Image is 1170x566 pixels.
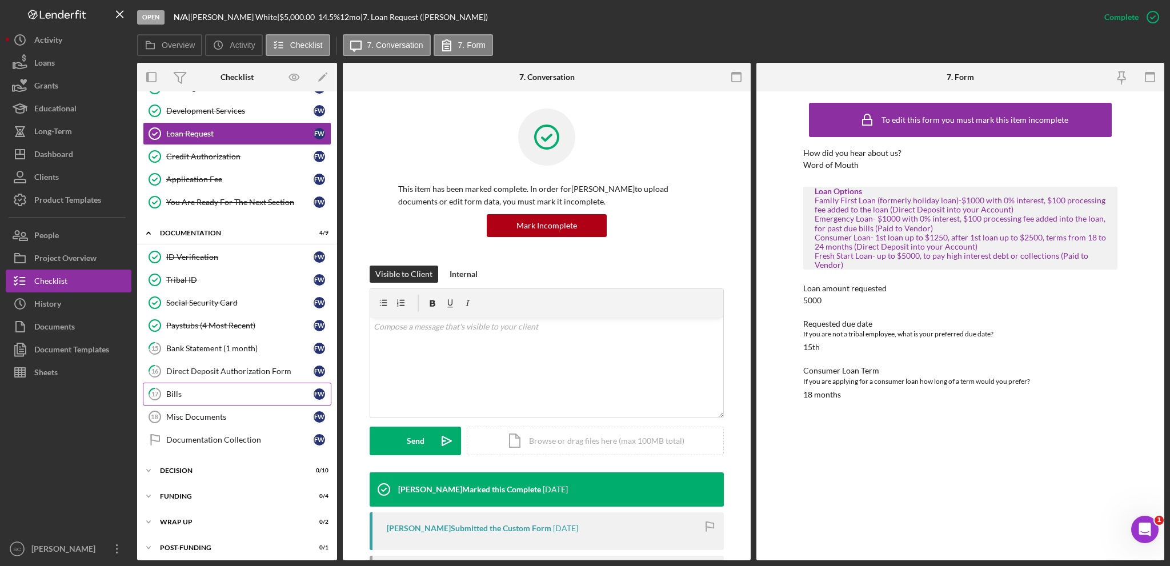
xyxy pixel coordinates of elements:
tspan: 15 [151,344,158,352]
button: Educational [6,97,131,120]
div: 0 / 10 [308,467,328,474]
div: To edit this form you must mark this item incomplete [881,115,1068,125]
div: Open [137,10,165,25]
a: Documentation CollectionFW [143,428,331,451]
button: Dashboard [6,143,131,166]
button: Activity [205,34,262,56]
div: 7. Form [947,73,974,82]
p: This item has been marked complete. In order for [PERSON_NAME] to upload documents or edit form d... [398,183,695,208]
button: History [6,292,131,315]
label: Checklist [290,41,323,50]
div: Tribal ID [166,275,314,284]
div: Project Overview [34,247,97,272]
b: N/A [174,12,188,22]
div: Clients [34,166,59,191]
tspan: 16 [151,367,159,375]
button: Send [370,427,461,455]
div: 0 / 1 [308,544,328,551]
tspan: 18 [151,414,158,420]
div: Grants [34,74,58,100]
iframe: Intercom live chat [1131,516,1159,543]
a: Development ServicesFW [143,99,331,122]
div: Social Security Card [166,298,314,307]
div: [PERSON_NAME] Marked this Complete [398,485,541,494]
div: Internal [450,266,478,283]
a: Social Security CardFW [143,291,331,314]
div: 0 / 4 [308,493,328,500]
div: [PERSON_NAME] [29,537,103,563]
button: Document Templates [6,338,131,361]
div: F W [314,343,325,354]
a: People [6,224,131,247]
a: Tribal IDFW [143,268,331,291]
div: Funding [160,493,300,500]
div: 4 / 9 [308,230,328,236]
div: Send [407,427,424,455]
div: Requested due date [803,319,1117,328]
div: Loan amount requested [803,284,1117,293]
div: 12 mo [340,13,360,22]
div: Family First Loan (formerly holiday loan)-$1000 with 0% interest, $100 processing fee added to th... [815,196,1106,270]
a: Credit AuthorizationFW [143,145,331,168]
button: Overview [137,34,202,56]
div: Post-Funding [160,544,300,551]
div: F W [314,151,325,162]
div: F W [314,434,325,445]
div: Product Templates [34,188,101,214]
div: 15th [803,343,820,352]
time: 2025-08-15 19:14 [553,524,578,533]
div: Educational [34,97,77,123]
div: Bank Statement (1 month) [166,344,314,353]
div: Checklist [34,270,67,295]
div: Paystubs (4 Most Recent) [166,321,314,330]
label: 7. Conversation [367,41,423,50]
div: Document Templates [34,338,109,364]
button: 7. Conversation [343,34,431,56]
button: Checklist [6,270,131,292]
div: ID Verification [166,252,314,262]
div: [PERSON_NAME] Submitted the Custom Form [387,524,551,533]
button: Long-Term [6,120,131,143]
a: 17BillsFW [143,383,331,406]
label: Activity [230,41,255,50]
button: Grants [6,74,131,97]
div: Mark Incomplete [516,214,577,237]
div: 7. Conversation [519,73,575,82]
div: You Are Ready For The Next Section [166,198,314,207]
button: Project Overview [6,247,131,270]
button: Checklist [266,34,330,56]
div: Word of Mouth [803,160,859,170]
div: Bills [166,390,314,399]
a: 15Bank Statement (1 month)FW [143,337,331,360]
div: F W [314,174,325,185]
a: Activity [6,29,131,51]
div: F W [314,251,325,263]
div: Decision [160,467,300,474]
div: People [34,224,59,250]
button: Documents [6,315,131,338]
div: If you are applying for a consumer loan how long of a term would you prefer? [803,376,1117,387]
div: How did you hear about us? [803,148,1117,158]
div: F W [314,388,325,400]
div: $5,000.00 [279,13,318,22]
div: Visible to Client [375,266,432,283]
text: SC [13,546,21,552]
div: F W [314,274,325,286]
div: History [34,292,61,318]
div: Sheets [34,361,58,387]
button: Clients [6,166,131,188]
div: | [174,13,190,22]
div: Loans [34,51,55,77]
a: You Are Ready For The Next SectionFW [143,191,331,214]
div: F W [314,196,325,208]
a: Product Templates [6,188,131,211]
div: 14.5 % [318,13,340,22]
div: Documentation [160,230,300,236]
